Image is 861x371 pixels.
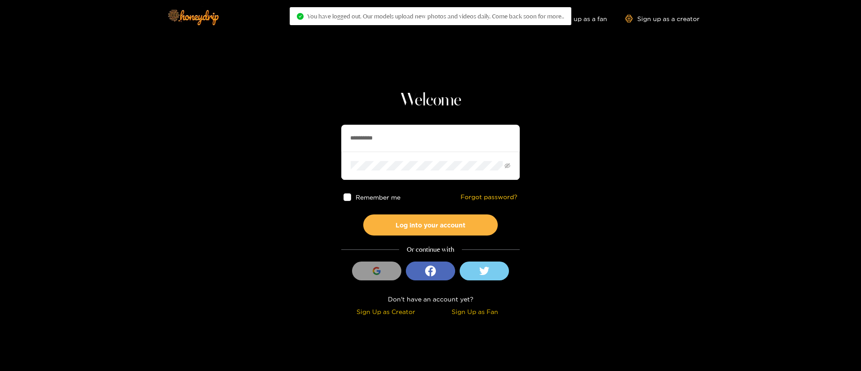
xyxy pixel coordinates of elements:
a: Sign up as a fan [546,15,607,22]
span: Remember me [356,194,400,201]
button: Log into your account [363,214,498,236]
span: check-circle [297,13,304,20]
a: Sign up as a creator [625,15,700,22]
div: Don't have an account yet? [341,294,520,304]
h1: Welcome [341,90,520,111]
div: Sign Up as Fan [433,306,517,317]
div: Sign Up as Creator [344,306,428,317]
span: eye-invisible [504,163,510,169]
div: Or continue with [341,244,520,255]
span: You have logged out. Our models upload new photos and videos daily. Come back soon for more.. [307,13,564,20]
a: Forgot password? [461,193,517,201]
